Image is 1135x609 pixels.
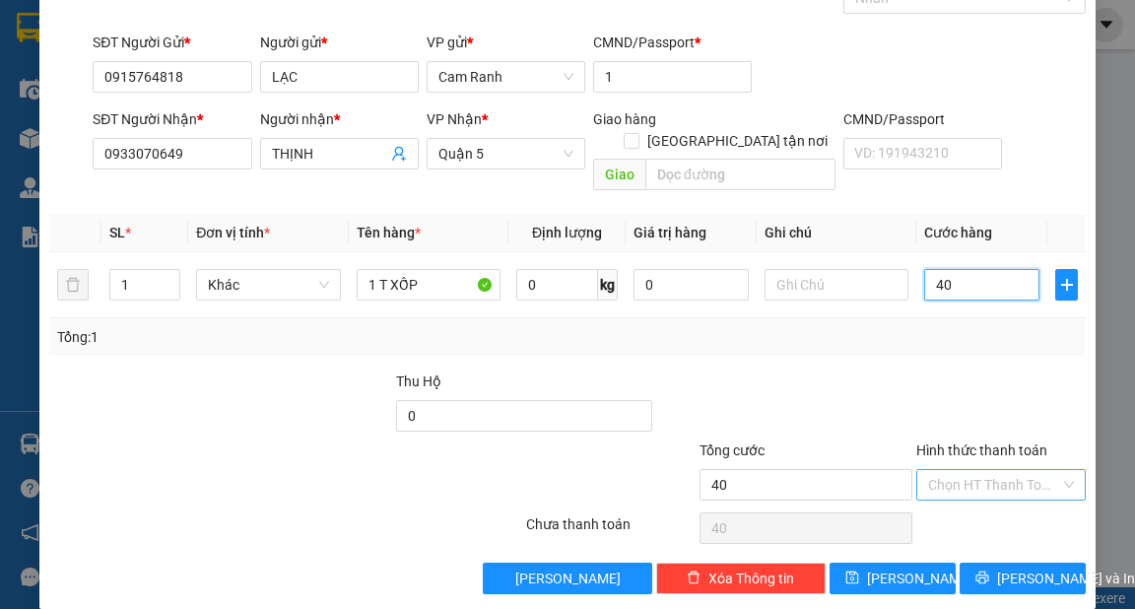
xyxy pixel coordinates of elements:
[757,214,917,252] th: Ghi chú
[639,130,835,152] span: [GEOGRAPHIC_DATA] tận nơi
[166,75,271,91] b: [DOMAIN_NAME]
[700,442,765,458] span: Tổng cước
[845,571,859,586] span: save
[93,108,251,130] div: SĐT Người Nhận
[438,62,573,92] span: Cam Ranh
[975,571,989,586] span: printer
[830,563,956,594] button: save[PERSON_NAME]
[208,270,329,300] span: Khác
[93,32,251,53] div: SĐT Người Gửi
[924,225,992,240] span: Cước hàng
[196,225,270,240] span: Đơn vị tính
[598,269,618,301] span: kg
[1055,269,1077,301] button: plus
[427,32,585,53] div: VP gửi
[121,29,195,224] b: Trà Lan Viên - Gửi khách hàng
[214,25,261,72] img: logo.jpg
[867,568,972,589] span: [PERSON_NAME]
[524,513,698,548] div: Chưa thanh toán
[109,225,125,240] span: SL
[656,563,826,594] button: deleteXóa Thông tin
[427,111,482,127] span: VP Nhận
[357,269,501,301] input: VD: Bàn, Ghế
[997,568,1135,589] span: [PERSON_NAME] và In
[1056,277,1076,293] span: plus
[166,94,271,118] li: (c) 2017
[634,225,706,240] span: Giá trị hàng
[634,269,749,301] input: 0
[843,108,1002,130] div: CMND/Passport
[357,225,421,240] span: Tên hàng
[645,159,835,190] input: Dọc đường
[708,568,794,589] span: Xóa Thông tin
[396,373,441,389] span: Thu Hộ
[593,32,752,53] div: CMND/Passport
[765,269,909,301] input: Ghi Chú
[960,563,1086,594] button: printer[PERSON_NAME] và In
[438,139,573,169] span: Quận 5
[593,111,656,127] span: Giao hàng
[687,571,701,586] span: delete
[260,108,419,130] div: Người nhận
[515,568,621,589] span: [PERSON_NAME]
[391,146,407,162] span: user-add
[532,225,602,240] span: Định lượng
[57,269,89,301] button: delete
[260,32,419,53] div: Người gửi
[25,127,72,220] b: Trà Lan Viên
[916,442,1047,458] label: Hình thức thanh toán
[57,326,439,348] div: Tổng: 1
[483,563,652,594] button: [PERSON_NAME]
[593,159,645,190] span: Giao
